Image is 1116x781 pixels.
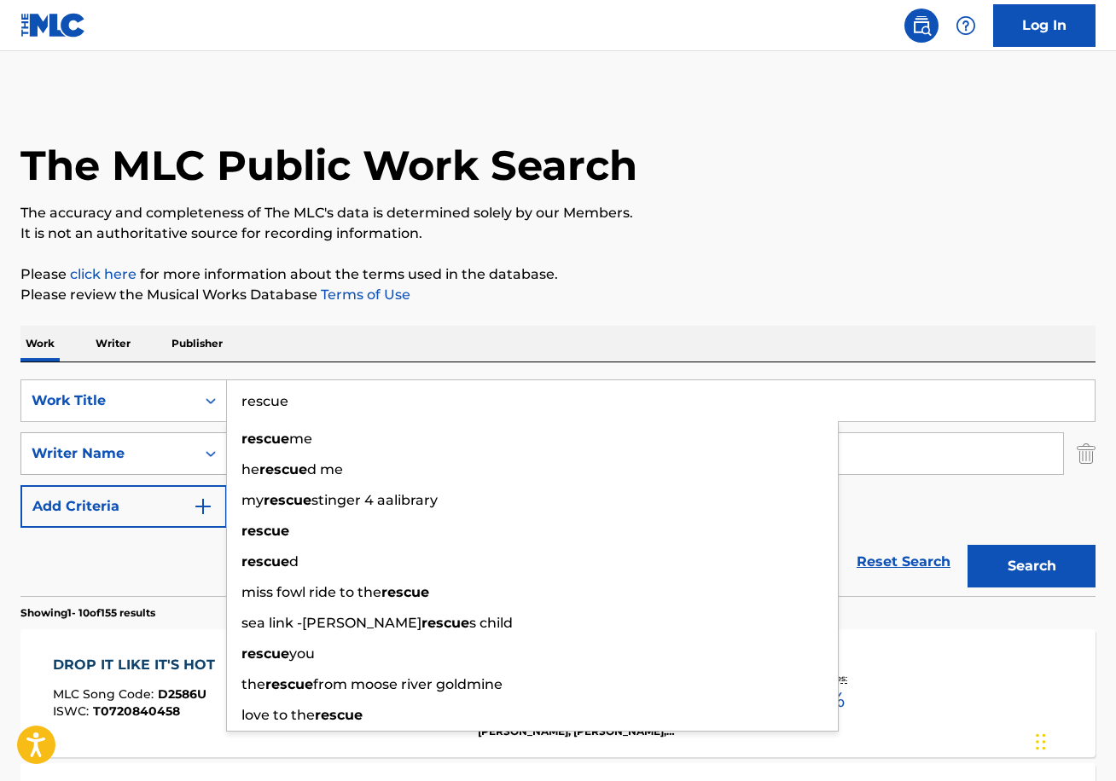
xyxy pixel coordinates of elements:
a: Reset Search [848,543,959,581]
span: he [241,461,259,477]
strong: rescue [241,431,289,447]
div: Help [949,9,983,43]
a: DROP IT LIKE IT'S HOTMLC Song Code:D2586UISWC:T0720840458Writers (3)[PERSON_NAME], [PERSON_NAME],... [20,629,1096,757]
strong: rescue [381,584,429,600]
span: MLC Song Code : [53,686,158,702]
h1: The MLC Public Work Search [20,140,637,191]
span: from moose river goldmine [313,676,503,692]
form: Search Form [20,379,1096,596]
div: DROP IT LIKE IT'S HOT [53,655,224,675]
img: Delete Criterion [1077,432,1096,475]
iframe: Chat Widget [1031,699,1116,781]
span: love to the [241,707,315,723]
a: Public Search [904,9,939,43]
p: It is not an authoritative source for recording information. [20,223,1096,244]
img: MLC Logo [20,13,86,38]
button: Search [968,545,1096,587]
p: Writer [90,326,136,362]
span: d me [307,461,343,477]
button: Add Criteria [20,485,227,528]
p: Please review the Musical Works Database [20,285,1096,305]
strong: rescue [241,553,289,570]
span: stinger 4 aalibrary [311,492,438,508]
p: The accuracy and completeness of The MLC's data is determined solely by our Members. [20,203,1096,223]
img: help [956,15,976,36]
img: 9d2ae6d4665cec9f34b9.svg [193,496,213,517]
span: ISWC : [53,703,93,719]
p: Please for more information about the terms used in the database. [20,264,1096,285]
strong: rescue [241,523,289,539]
p: Showing 1 - 10 of 155 results [20,605,155,621]
span: the [241,676,265,692]
p: Publisher [166,326,228,362]
a: click here [70,266,137,282]
strong: rescue [259,461,307,477]
p: Work [20,326,60,362]
strong: rescue [265,676,313,692]
span: D2586U [158,686,206,702]
div: Writer Name [32,443,185,464]
strong: rescue [315,707,363,723]
img: search [911,15,932,36]
span: d [289,553,299,570]
div: Drag [1036,716,1046,767]
span: miss fowl ride to the [241,584,381,600]
a: Terms of Use [317,286,410,303]
span: my [241,492,264,508]
span: s child [469,615,513,631]
span: you [289,645,315,662]
span: T0720840458 [93,703,180,719]
a: Log In [993,4,1096,47]
span: sea link -[PERSON_NAME] [241,615,421,631]
div: Work Title [32,390,185,411]
span: me [289,431,312,447]
strong: rescue [421,615,469,631]
strong: rescue [264,492,311,508]
strong: rescue [241,645,289,662]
